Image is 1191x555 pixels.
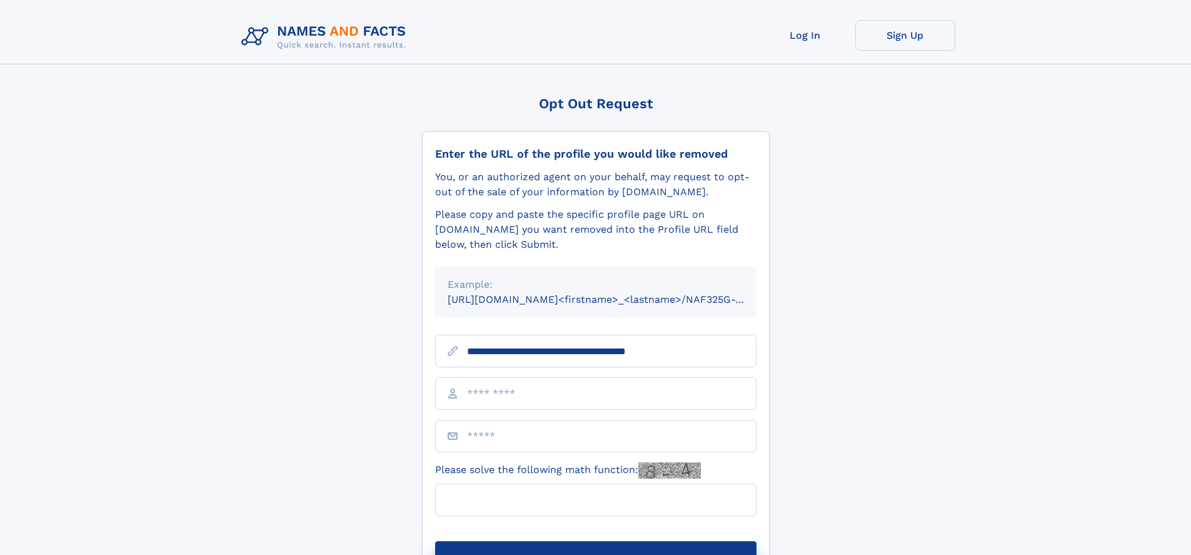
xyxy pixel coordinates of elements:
img: Logo Names and Facts [236,20,416,54]
a: Log In [755,20,855,51]
small: [URL][DOMAIN_NAME]<firstname>_<lastname>/NAF325G-xxxxxxxx [448,293,780,305]
a: Sign Up [855,20,955,51]
div: Example: [448,277,744,292]
div: Please copy and paste the specific profile page URL on [DOMAIN_NAME] you want removed into the Pr... [435,207,756,252]
div: Enter the URL of the profile you would like removed [435,147,756,161]
label: Please solve the following math function: [435,462,701,479]
div: You, or an authorized agent on your behalf, may request to opt-out of the sale of your informatio... [435,170,756,200]
div: Opt Out Request [422,96,770,111]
